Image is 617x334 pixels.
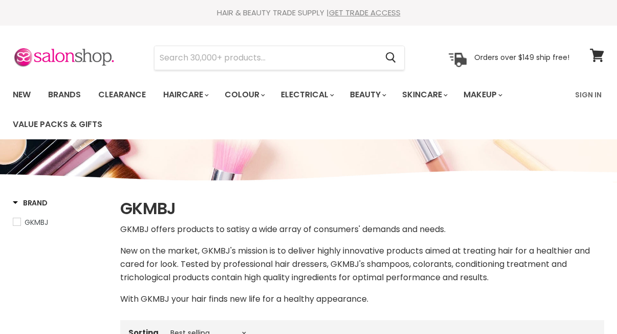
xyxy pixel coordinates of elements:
p: New on the market, GKMBJ's mission is to deliver highly innovative products aimed at treating hai... [120,244,604,284]
a: Makeup [456,84,509,106]
a: GET TRADE ACCESS [329,7,401,18]
a: Value Packs & Gifts [5,114,110,135]
ul: Main menu [5,80,569,139]
span: GKMBJ [25,217,48,227]
a: Electrical [273,84,340,106]
h3: Brand [13,198,48,208]
input: Search [155,46,377,70]
button: Search [377,46,404,70]
a: New [5,84,38,106]
a: Clearance [91,84,153,106]
a: Beauty [342,84,392,106]
a: Sign In [569,84,608,106]
a: Haircare [156,84,215,106]
p: GKMBJ offers products to satisy a wide array of consumers' demands and needs. [120,223,604,236]
a: GKMBJ [13,217,107,228]
a: Brands [40,84,89,106]
a: Colour [217,84,271,106]
h1: GKMBJ [120,198,604,219]
p: Orders over $149 ship free! [474,53,569,62]
p: With GKMBJ your hair finds new life for a healthy appearance. [120,293,604,306]
a: Skincare [394,84,454,106]
form: Product [154,46,405,70]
